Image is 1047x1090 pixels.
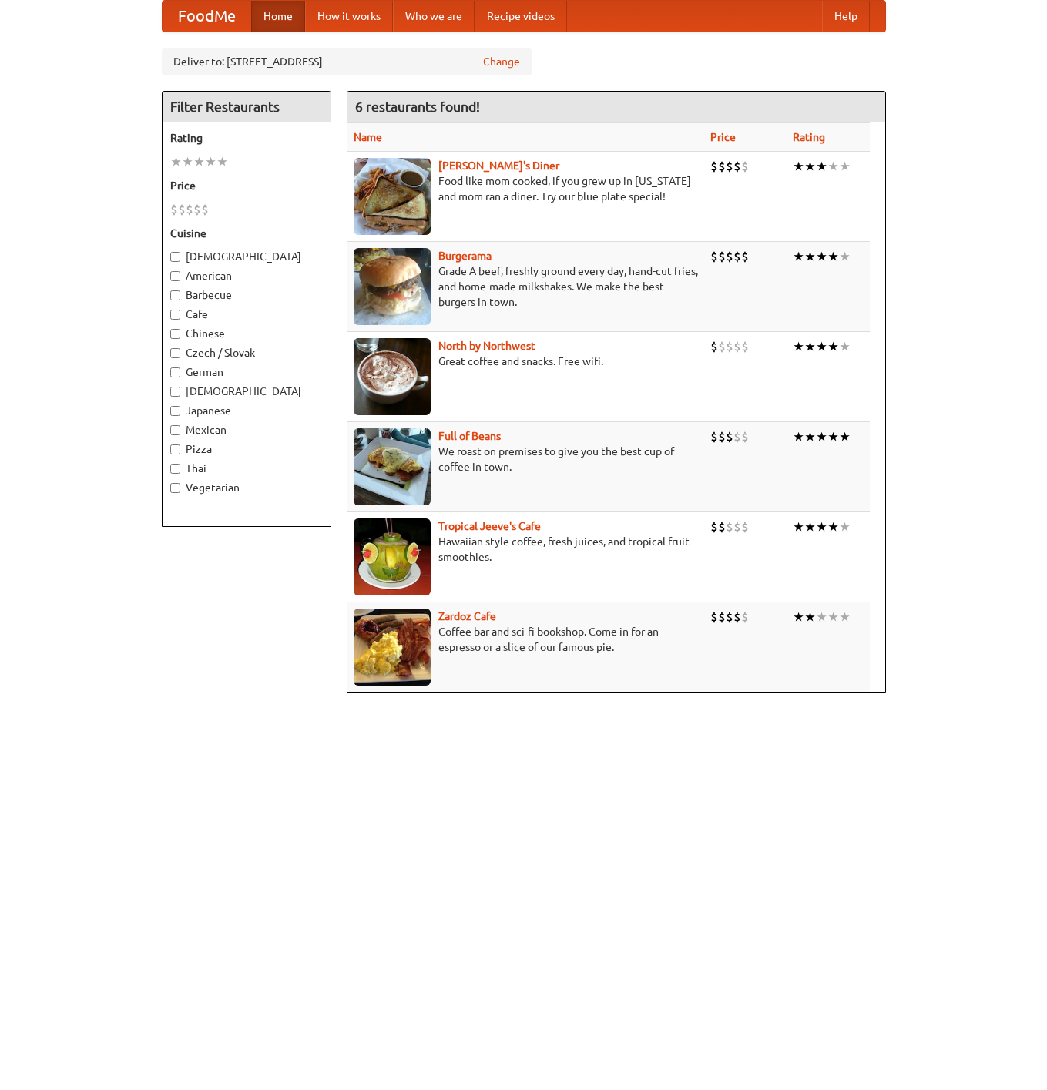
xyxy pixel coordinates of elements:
[251,1,305,32] a: Home
[163,92,331,122] h4: Filter Restaurants
[354,624,698,655] p: Coffee bar and sci-fi bookshop. Come in for an espresso or a slice of our famous pie.
[170,345,323,361] label: Czech / Slovak
[710,248,718,265] li: $
[741,338,749,355] li: $
[438,340,535,352] a: North by Northwest
[178,201,186,218] li: $
[839,609,851,625] li: ★
[718,158,726,175] li: $
[354,248,431,325] img: burgerama.jpg
[827,609,839,625] li: ★
[839,248,851,265] li: ★
[726,248,733,265] li: $
[726,338,733,355] li: $
[170,406,180,416] input: Japanese
[816,158,827,175] li: ★
[827,518,839,535] li: ★
[733,248,741,265] li: $
[827,338,839,355] li: ★
[816,609,827,625] li: ★
[170,464,180,474] input: Thai
[827,158,839,175] li: ★
[201,201,209,218] li: $
[726,428,733,445] li: $
[354,338,431,415] img: north.jpg
[839,338,851,355] li: ★
[162,48,532,75] div: Deliver to: [STREET_ADDRESS]
[305,1,393,32] a: How it works
[839,428,851,445] li: ★
[354,263,698,310] p: Grade A beef, freshly ground every day, hand-cut fries, and home-made milkshakes. We make the bes...
[839,518,851,535] li: ★
[822,1,870,32] a: Help
[816,248,827,265] li: ★
[804,609,816,625] li: ★
[182,153,193,170] li: ★
[710,609,718,625] li: $
[741,518,749,535] li: $
[170,422,323,438] label: Mexican
[354,518,431,595] img: jeeves.jpg
[710,158,718,175] li: $
[438,159,559,172] a: [PERSON_NAME]'s Diner
[438,250,492,262] a: Burgerama
[170,307,323,322] label: Cafe
[816,338,827,355] li: ★
[170,480,323,495] label: Vegetarian
[170,178,323,193] h5: Price
[170,249,323,264] label: [DEMOGRAPHIC_DATA]
[354,534,698,565] p: Hawaiian style coffee, fresh juices, and tropical fruit smoothies.
[354,158,431,235] img: sallys.jpg
[170,387,180,397] input: [DEMOGRAPHIC_DATA]
[193,201,201,218] li: $
[741,158,749,175] li: $
[170,252,180,262] input: [DEMOGRAPHIC_DATA]
[733,338,741,355] li: $
[170,441,323,457] label: Pizza
[170,348,180,358] input: Czech / Slovak
[186,201,193,218] li: $
[733,609,741,625] li: $
[718,518,726,535] li: $
[163,1,251,32] a: FoodMe
[438,520,541,532] a: Tropical Jeeve's Cafe
[170,226,323,241] h5: Cuisine
[804,428,816,445] li: ★
[710,338,718,355] li: $
[793,248,804,265] li: ★
[170,153,182,170] li: ★
[438,610,496,622] a: Zardoz Cafe
[170,310,180,320] input: Cafe
[170,268,323,283] label: American
[170,444,180,454] input: Pizza
[193,153,205,170] li: ★
[816,428,827,445] li: ★
[793,131,825,143] a: Rating
[726,158,733,175] li: $
[710,428,718,445] li: $
[804,158,816,175] li: ★
[170,287,323,303] label: Barbecue
[170,483,180,493] input: Vegetarian
[170,290,180,300] input: Barbecue
[793,609,804,625] li: ★
[354,354,698,369] p: Great coffee and snacks. Free wifi.
[170,326,323,341] label: Chinese
[710,131,736,143] a: Price
[216,153,228,170] li: ★
[354,131,382,143] a: Name
[804,248,816,265] li: ★
[170,130,323,146] h5: Rating
[170,425,180,435] input: Mexican
[438,430,501,442] a: Full of Beans
[804,518,816,535] li: ★
[483,54,520,69] a: Change
[170,201,178,218] li: $
[354,173,698,204] p: Food like mom cooked, if you grew up in [US_STATE] and mom ran a diner. Try our blue plate special!
[726,609,733,625] li: $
